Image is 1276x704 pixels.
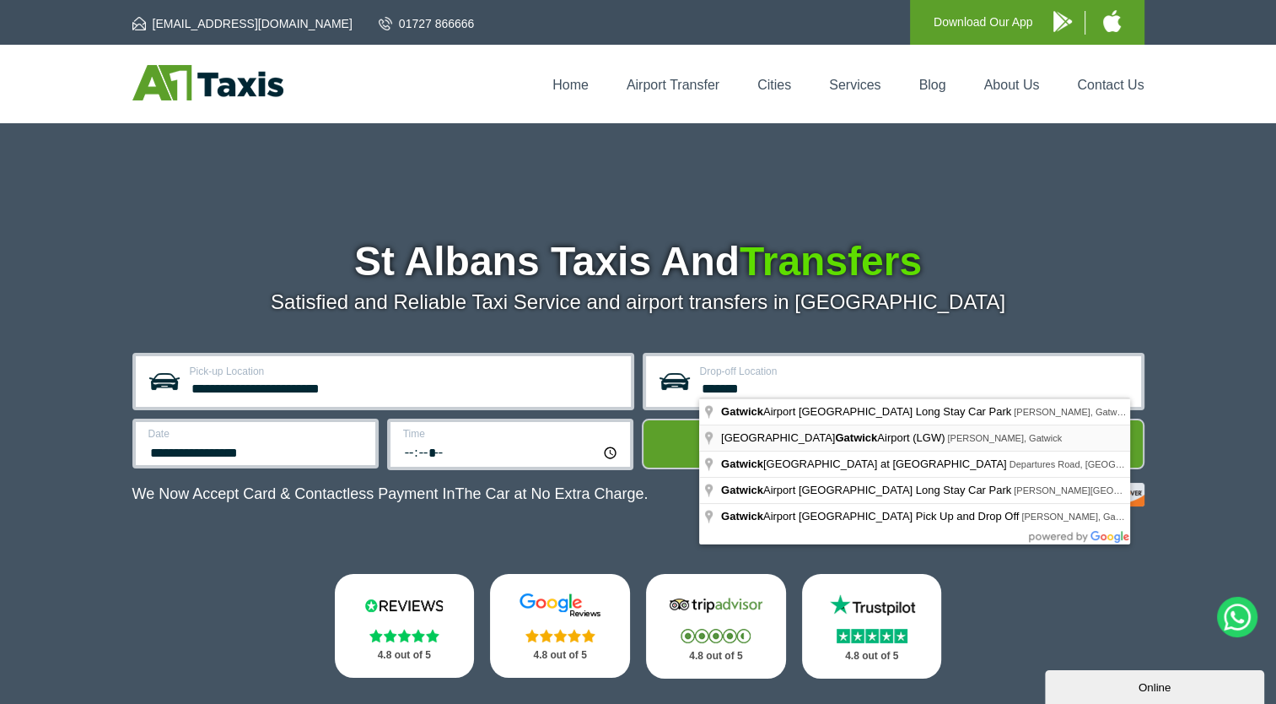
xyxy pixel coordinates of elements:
img: A1 Taxis Android App [1053,11,1072,32]
img: Stars [525,629,595,642]
img: Trustpilot [821,593,923,618]
span: The Car at No Extra Charge. [455,485,648,502]
span: Gatwick [721,405,763,418]
label: Drop-off Location [700,366,1131,376]
p: Download Our App [934,12,1033,33]
span: Gatwick [721,484,763,496]
span: Airport [GEOGRAPHIC_DATA] Long Stay Car Park [721,405,1014,418]
img: Reviews.io [353,593,455,618]
span: [PERSON_NAME], Gatwick [1014,407,1128,417]
img: Stars [681,629,751,643]
button: Get Quote [642,419,1144,469]
iframe: chat widget [1045,667,1268,704]
p: We Now Accept Card & Contactless Payment In [132,485,649,503]
img: Stars [837,629,907,643]
a: Tripadvisor Stars 4.8 out of 5 [646,574,786,679]
img: A1 Taxis iPhone App [1103,10,1121,32]
a: Airport Transfer [627,78,719,92]
span: [PERSON_NAME], Gatwick [1021,512,1136,522]
p: 4.8 out of 5 [509,645,611,666]
a: Contact Us [1077,78,1144,92]
img: Stars [369,629,439,642]
a: Google Stars 4.8 out of 5 [490,574,630,678]
span: [PERSON_NAME], Gatwick [947,433,1062,443]
span: Airport [GEOGRAPHIC_DATA] Pick Up and Drop Off [721,510,1021,523]
a: [EMAIL_ADDRESS][DOMAIN_NAME] [132,15,353,32]
a: Blog [918,78,945,92]
p: 4.8 out of 5 [821,646,923,667]
span: [GEOGRAPHIC_DATA] Airport (LGW) [721,431,947,444]
label: Time [403,429,620,439]
span: Gatwick [835,431,877,444]
span: Gatwick [721,510,763,523]
a: Home [552,78,589,92]
p: Satisfied and Reliable Taxi Service and airport transfers in [GEOGRAPHIC_DATA] [132,290,1144,314]
span: Gatwick [721,458,763,470]
label: Pick-up Location [190,366,621,376]
a: Cities [757,78,791,92]
h1: St Albans Taxis And [132,241,1144,282]
span: Airport [GEOGRAPHIC_DATA] Long Stay Car Park [721,484,1014,496]
p: 4.8 out of 5 [665,646,767,667]
span: Transfers [740,239,922,284]
a: Reviews.io Stars 4.8 out of 5 [335,574,475,678]
a: Trustpilot Stars 4.8 out of 5 [802,574,942,679]
img: A1 Taxis St Albans LTD [132,65,283,100]
img: Tripadvisor [665,593,767,618]
span: [GEOGRAPHIC_DATA] at [GEOGRAPHIC_DATA] [721,458,1009,470]
p: 4.8 out of 5 [353,645,456,666]
a: 01727 866666 [379,15,475,32]
label: Date [148,429,365,439]
a: About Us [984,78,1040,92]
a: Services [829,78,880,92]
img: Google [509,593,611,618]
